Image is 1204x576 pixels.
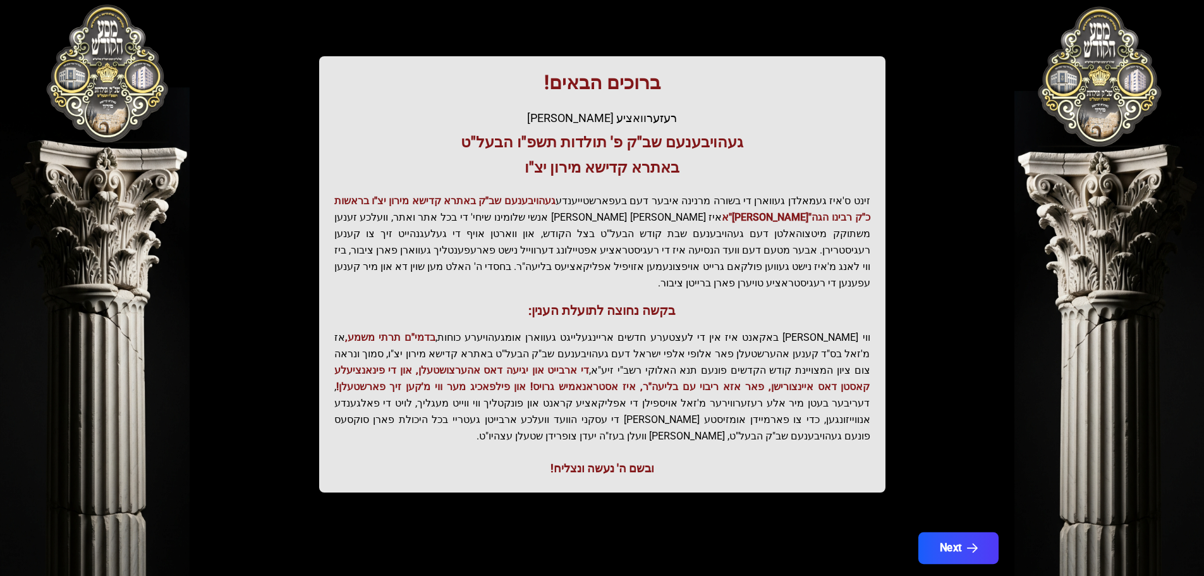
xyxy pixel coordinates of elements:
[334,132,870,152] h3: געהויבענעם שב"ק פ' תולדות תשפ"ו הבעל"ט
[334,109,870,127] div: רעזערוואציע [PERSON_NAME]
[334,71,870,94] h1: ברוכים הבאים!
[334,329,870,444] p: ווי [PERSON_NAME] באקאנט איז אין די לעצטערע חדשים אריינגעלייגט געווארן אומגעהויערע כוחות, אז מ'זא...
[334,195,870,223] span: געהויבענעם שב"ק באתרא קדישא מירון יצ"ו בראשות כ"ק רבינו הגה"[PERSON_NAME]"א
[334,460,870,477] div: ובשם ה' נעשה ונצליח!
[334,364,870,393] span: די ארבייט און יגיעה דאס אהערצושטעלן, און די פינאנציעלע קאסטן דאס איינצורישן, פאר אזא ריבוי עם בלי...
[918,532,998,564] button: Next
[334,302,870,319] h3: בקשה נחוצה לתועלת הענין:
[345,331,435,343] span: בדמי"ם תרתי משמע,
[334,157,870,178] h3: באתרא קדישא מירון יצ"ו
[334,193,870,291] p: זינט ס'איז געמאלדן געווארן די בשורה מרנינה איבער דעם בעפארשטייענדע איז [PERSON_NAME] [PERSON_NAME...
